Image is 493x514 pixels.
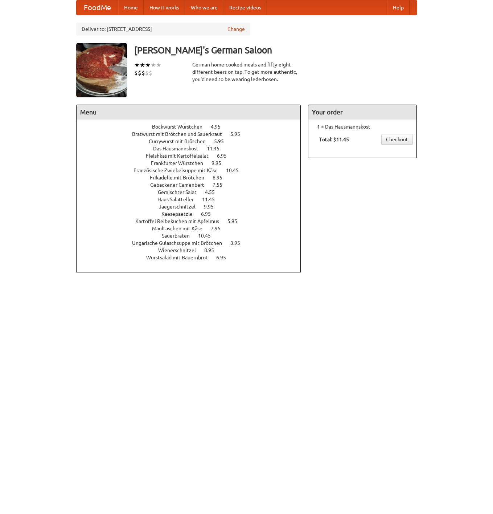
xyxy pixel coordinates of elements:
li: $ [145,69,149,77]
a: Frikadelle mit Brötchen 6.95 [150,175,236,181]
a: Change [227,25,245,33]
span: Kaesepaetzle [161,211,200,217]
span: Französische Zwiebelsuppe mit Käse [133,167,225,173]
a: Maultaschen mit Käse 7.95 [152,226,234,231]
span: 9.95 [204,204,221,210]
span: 6.95 [201,211,218,217]
span: Jaegerschnitzel [159,204,203,210]
b: Total: $11.45 [319,137,349,142]
span: 4.95 [211,124,228,130]
li: ★ [145,61,151,69]
a: Bratwurst mit Brötchen und Sauerkraut 5.95 [132,131,254,137]
span: Gebackener Camenbert [150,182,211,188]
span: 8.95 [204,247,221,253]
span: Maultaschen mit Käse [152,226,210,231]
span: 11.45 [207,146,227,151]
a: Currywurst mit Brötchen 5.95 [149,138,237,144]
span: 10.45 [198,233,218,239]
li: ★ [156,61,161,69]
a: Frankfurter Würstchen 9.95 [151,160,235,166]
a: Home [118,0,144,15]
span: Wienerschnitzel [158,247,203,253]
span: Bratwurst mit Brötchen und Sauerkraut [132,131,229,137]
li: $ [141,69,145,77]
h3: [PERSON_NAME]'s German Saloon [134,43,417,57]
span: 6.95 [217,153,234,159]
span: Wurstsalad mit Bauernbrot [146,255,215,260]
h4: Menu [77,105,301,120]
a: FoodMe [77,0,118,15]
span: Das Hausmannskost [153,146,206,151]
a: Kaesepaetzle 6.95 [161,211,224,217]
span: Ungarische Gulaschsuppe mit Brötchen [132,240,229,246]
span: 11.45 [202,197,222,202]
div: German home-cooked meals and fifty-eight different beers on tap. To get more authentic, you'd nee... [192,61,301,83]
span: Haus Salatteller [157,197,201,202]
span: Currywurst mit Brötchen [149,138,213,144]
h4: Your order [308,105,416,120]
a: Französische Zwiebelsuppe mit Käse 10.45 [133,167,252,173]
span: Kartoffel Reibekuchen mit Apfelmus [135,218,226,224]
a: Bockwurst Würstchen 4.95 [152,124,234,130]
li: $ [149,69,152,77]
a: Checkout [381,134,413,145]
a: Help [387,0,410,15]
span: 7.95 [211,226,228,231]
a: Jaegerschnitzel 9.95 [159,204,227,210]
a: Ungarische Gulaschsuppe mit Brötchen 3.95 [132,240,254,246]
a: Sauerbraten 10.45 [162,233,224,239]
span: 9.95 [211,160,229,166]
div: Deliver to: [STREET_ADDRESS] [76,23,250,36]
span: 10.45 [226,167,246,173]
a: Das Hausmannskost 11.45 [153,146,233,151]
a: Who we are [185,0,223,15]
a: Gebackener Camenbert 7.55 [150,182,236,188]
li: $ [134,69,138,77]
span: 4.55 [205,189,222,195]
span: Sauerbraten [162,233,197,239]
li: ★ [134,61,140,69]
a: How it works [144,0,185,15]
span: 5.95 [230,131,247,137]
a: Recipe videos [223,0,267,15]
a: Fleishkas mit Kartoffelsalat 6.95 [146,153,240,159]
span: 6.95 [216,255,233,260]
span: Frankfurter Würstchen [151,160,210,166]
span: 3.95 [230,240,247,246]
a: Wurstsalad mit Bauernbrot 6.95 [146,255,239,260]
a: Kartoffel Reibekuchen mit Apfelmus 5.95 [135,218,251,224]
span: 7.55 [213,182,230,188]
a: Gemischter Salat 4.55 [158,189,228,195]
span: 5.95 [227,218,245,224]
li: ★ [151,61,156,69]
span: Bockwurst Würstchen [152,124,210,130]
span: Gemischter Salat [158,189,204,195]
li: ★ [140,61,145,69]
a: Haus Salatteller 11.45 [157,197,228,202]
li: $ [138,69,141,77]
a: Wienerschnitzel 8.95 [158,247,227,253]
li: 1 × Das Hausmannskost [312,123,413,130]
span: 5.95 [214,138,231,144]
span: Frikadelle mit Brötchen [150,175,211,181]
span: Fleishkas mit Kartoffelsalat [146,153,216,159]
img: angular.jpg [76,43,127,97]
span: 6.95 [213,175,230,181]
